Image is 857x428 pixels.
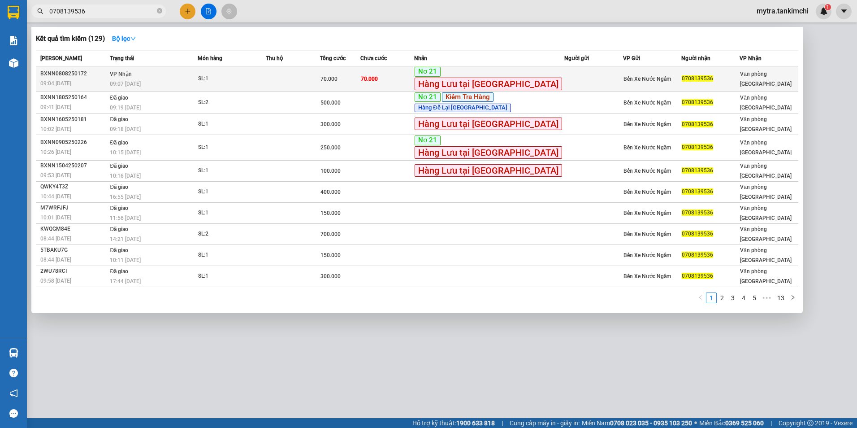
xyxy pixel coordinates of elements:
[361,76,378,82] span: 70.000
[695,293,706,303] button: left
[415,118,562,130] span: Hàng Lưu tại [GEOGRAPHIC_DATA]
[623,168,671,174] span: Bến Xe Nước Ngầm
[40,203,107,213] div: M7WRFJFJ
[40,149,71,155] span: 10:26 [DATE]
[320,189,341,195] span: 400.000
[740,55,762,61] span: VP Nhận
[198,166,265,176] div: SL: 1
[40,214,71,221] span: 10:01 [DATE]
[9,36,18,45] img: solution-icon
[623,273,671,280] span: Bến Xe Nước Ngầm
[682,75,713,82] span: 0708139536
[110,55,134,61] span: Trạng thái
[40,115,107,124] div: BXNN1605250181
[739,293,749,303] a: 4
[49,6,155,16] input: Tìm tên, số ĐT hoặc mã đơn
[40,55,82,61] span: [PERSON_NAME]
[40,69,107,79] div: BXNN0808250172
[790,295,796,300] span: right
[706,293,716,303] a: 1
[198,119,265,129] div: SL: 1
[320,55,346,61] span: Tổng cước
[110,194,141,200] span: 16:55 [DATE]
[198,250,265,260] div: SL: 1
[682,231,713,237] span: 0708139536
[198,98,265,108] div: SL: 2
[740,184,792,200] span: Văn phòng [GEOGRAPHIC_DATA]
[623,121,671,127] span: Bến Xe Nước Ngầm
[198,229,265,239] div: SL: 2
[360,55,387,61] span: Chưa cước
[320,76,338,82] span: 70.000
[266,55,283,61] span: Thu hộ
[110,126,141,132] span: 09:18 [DATE]
[110,81,141,87] span: 09:07 [DATE]
[157,8,162,13] span: close-circle
[415,78,562,90] span: Hàng Lưu tại [GEOGRAPHIC_DATA]
[749,293,759,303] a: 5
[740,247,792,263] span: Văn phòng [GEOGRAPHIC_DATA]
[738,293,749,303] li: 4
[717,293,727,303] li: 2
[40,193,71,200] span: 10:44 [DATE]
[110,140,128,146] span: Đã giao
[623,144,671,151] span: Bến Xe Nước Ngầm
[110,173,141,179] span: 10:16 [DATE]
[740,226,792,242] span: Văn phòng [GEOGRAPHIC_DATA]
[40,138,107,147] div: BXNN0905250226
[320,252,341,258] span: 150.000
[40,278,71,284] span: 09:58 [DATE]
[9,409,18,418] span: message
[760,293,774,303] span: •••
[157,7,162,16] span: close-circle
[198,55,222,61] span: Món hàng
[112,35,136,42] strong: Bộ lọc
[415,135,441,145] span: Nơ 21
[740,268,792,284] span: Văn phòng [GEOGRAPHIC_DATA]
[110,247,128,253] span: Đã giao
[320,273,341,280] span: 300.000
[415,67,441,77] span: Nơ 21
[9,389,18,397] span: notification
[623,76,671,82] span: Bến Xe Nước Ngầm
[110,205,128,211] span: Đã giao
[105,31,143,46] button: Bộ lọcdown
[740,205,792,221] span: Văn phòng [GEOGRAPHIC_DATA]
[623,100,671,106] span: Bến Xe Nước Ngầm
[623,252,671,258] span: Bến Xe Nước Ngầm
[9,369,18,377] span: question-circle
[682,252,713,258] span: 0708139536
[740,71,792,87] span: Văn phòng [GEOGRAPHIC_DATA]
[40,93,107,102] div: BXNN1805250164
[110,268,128,275] span: Đã giao
[130,35,136,42] span: down
[40,104,71,110] span: 09:41 [DATE]
[110,184,128,190] span: Đã giao
[415,92,441,102] span: Nơ 21
[110,149,141,156] span: 10:15 [DATE]
[740,163,792,179] span: Văn phòng [GEOGRAPHIC_DATA]
[110,105,141,111] span: 09:19 [DATE]
[40,182,107,192] div: QWKY4T3Z
[40,224,107,234] div: KWQGM84E
[706,293,717,303] li: 1
[110,71,132,77] span: VP Nhận
[682,99,713,105] span: 0708139536
[414,55,427,61] span: Nhãn
[442,92,493,102] span: Kiểm Tra Hàng
[788,293,798,303] button: right
[40,266,107,276] div: 2WU78RCI
[682,273,713,279] span: 0708139536
[40,236,71,242] span: 08:44 [DATE]
[415,104,511,112] span: Hàng Để Lại [GEOGRAPHIC_DATA]
[40,257,71,263] span: 08:44 [DATE]
[681,55,710,61] span: Người nhận
[740,140,792,156] span: Văn phòng [GEOGRAPHIC_DATA]
[775,293,787,303] a: 13
[198,187,265,197] div: SL: 1
[682,121,713,127] span: 0708139536
[695,293,706,303] li: Previous Page
[40,80,71,87] span: 09:04 [DATE]
[740,95,792,111] span: Văn phòng [GEOGRAPHIC_DATA]
[320,231,341,237] span: 700.000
